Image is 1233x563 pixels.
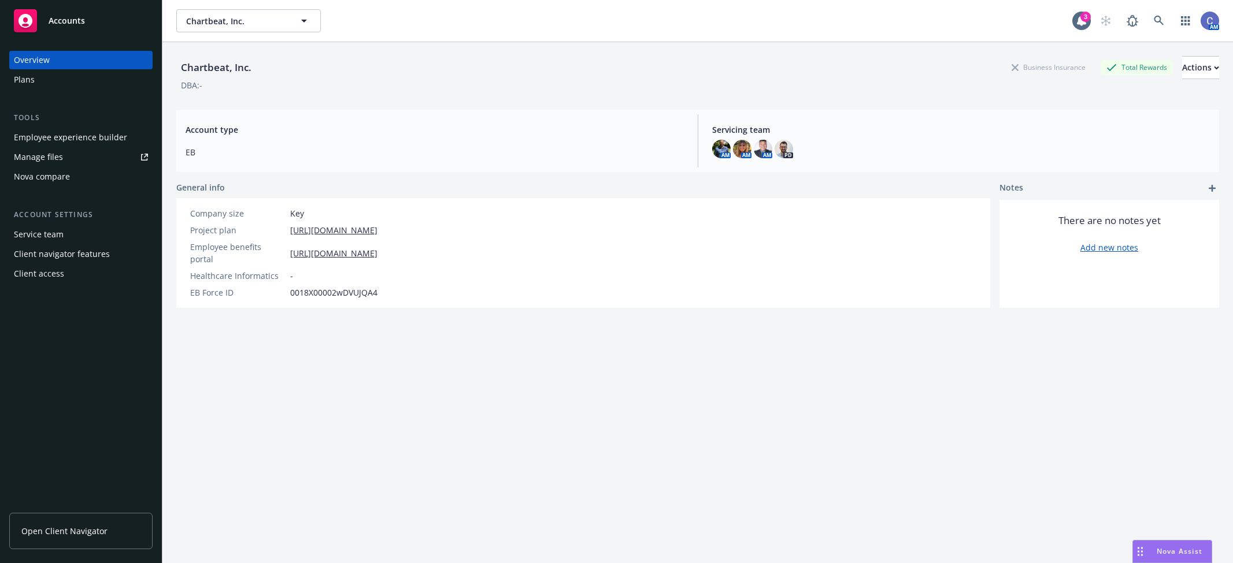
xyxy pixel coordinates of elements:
span: Nova Assist [1157,546,1202,556]
div: Healthcare Informatics [190,270,286,282]
span: Servicing team [712,124,1210,136]
div: Total Rewards [1101,60,1173,74]
div: Plans [14,70,35,89]
a: Nova compare [9,167,153,186]
a: Service team [9,225,153,244]
span: EB [186,146,684,158]
img: photo [712,140,731,158]
button: Nova Assist [1132,540,1212,563]
a: Plans [9,70,153,89]
div: Overview [14,51,50,69]
img: photo [775,140,793,158]
div: Service team [14,225,64,244]
span: 0018X00002wDVUJQA4 [290,286,377,299]
a: Overview [9,51,153,69]
a: [URL][DOMAIN_NAME] [290,224,377,236]
button: Actions [1182,56,1219,79]
span: General info [176,181,225,193]
img: photo [754,140,772,158]
a: Start snowing [1094,9,1117,32]
div: Business Insurance [1006,60,1091,74]
a: Switch app [1174,9,1197,32]
a: Report a Bug [1121,9,1144,32]
div: Chartbeat, Inc. [176,60,256,75]
div: Account settings [9,209,153,221]
span: There are no notes yet [1058,214,1161,228]
div: Client navigator features [14,245,110,263]
div: EB Force ID [190,286,286,299]
div: Company size [190,207,286,219]
div: DBA: - [181,79,202,91]
span: Key [290,207,304,219]
div: Tools [9,112,153,124]
a: Search [1147,9,1171,32]
a: [URL][DOMAIN_NAME] [290,247,377,259]
button: Chartbeat, Inc. [176,9,321,32]
div: Drag to move [1133,540,1147,562]
span: - [290,270,293,282]
a: Client access [9,264,153,283]
img: photo [733,140,751,158]
div: Nova compare [14,167,70,186]
span: Chartbeat, Inc. [186,15,286,27]
div: Client access [14,264,64,283]
div: Employee benefits portal [190,241,286,265]
a: Add new notes [1080,241,1138,253]
div: Actions [1182,57,1219,79]
span: Notes [999,181,1023,195]
a: Accounts [9,5,153,37]
div: Project plan [190,224,286,236]
a: Manage files [9,148,153,166]
div: Manage files [14,148,63,166]
span: Open Client Navigator [21,525,108,537]
a: Client navigator features [9,245,153,263]
div: Employee experience builder [14,128,127,147]
a: Employee experience builder [9,128,153,147]
a: add [1205,181,1219,195]
span: Accounts [49,16,85,25]
div: 3 [1080,12,1091,22]
img: photo [1201,12,1219,30]
span: Account type [186,124,684,136]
